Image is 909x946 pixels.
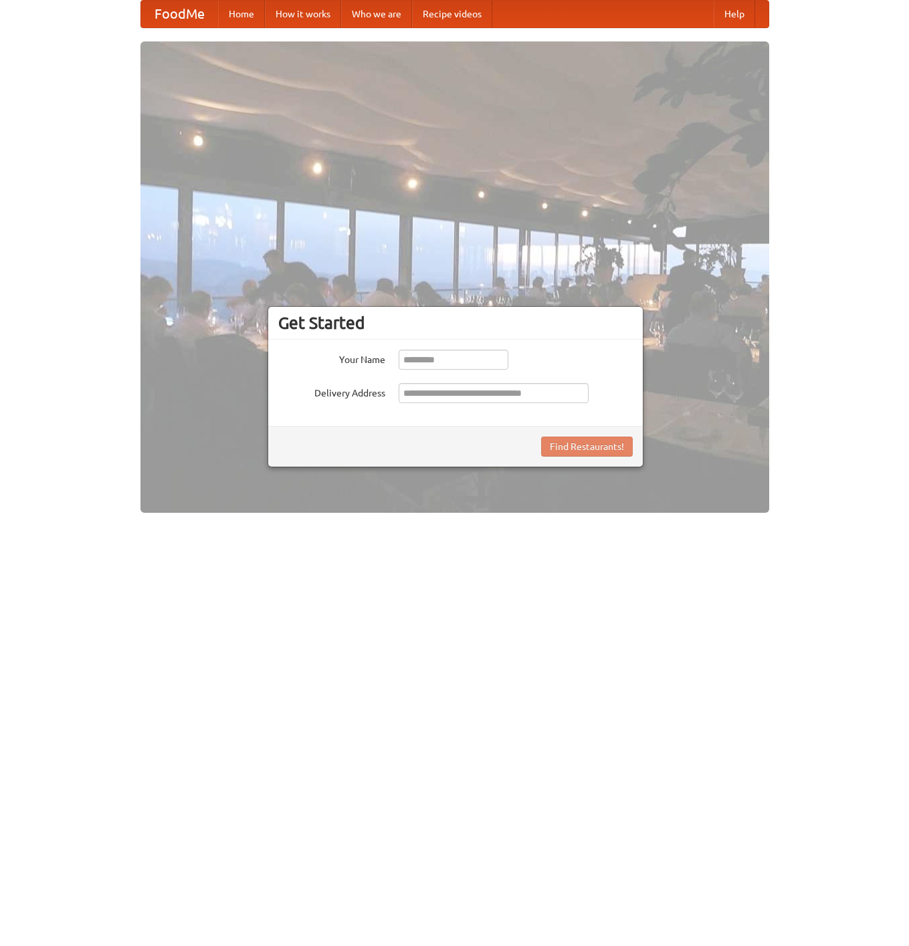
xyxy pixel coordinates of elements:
[278,383,385,400] label: Delivery Address
[218,1,265,27] a: Home
[412,1,492,27] a: Recipe videos
[265,1,341,27] a: How it works
[278,350,385,366] label: Your Name
[714,1,755,27] a: Help
[141,1,218,27] a: FoodMe
[278,313,633,333] h3: Get Started
[541,437,633,457] button: Find Restaurants!
[341,1,412,27] a: Who we are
